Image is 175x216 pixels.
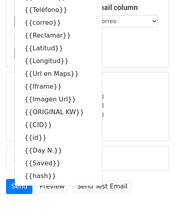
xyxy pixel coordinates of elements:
[15,67,102,80] a: {{Url en Maps}}
[15,55,102,67] a: {{Longitud}}
[15,144,102,157] a: {{Day N.}}
[94,3,161,12] h5: Email column
[135,178,175,216] iframe: Chat Widget
[34,179,70,194] a: Preview
[15,131,102,144] a: {{id}}
[14,112,104,118] small: [EMAIL_ADDRESS][DOMAIN_NAME]
[6,179,32,194] a: Send
[15,157,102,170] a: {{Saved}}
[15,4,102,16] a: {{Teléfono}}
[14,94,104,100] small: [EMAIL_ADDRESS][DOMAIN_NAME]
[135,178,175,216] div: Widget de chat
[15,42,102,55] a: {{Latitud}}
[15,170,102,182] a: {{hash}}
[15,16,102,29] a: {{correo}}
[72,179,133,194] a: Send Test Email
[15,29,102,42] a: {{Reclamar}}
[15,80,102,93] a: {{Iframe}}
[15,106,102,119] a: {{ORIGINAL KW}}
[15,119,102,131] a: {{CID}}
[14,103,104,109] small: [EMAIL_ADDRESS][DOMAIN_NAME]
[15,93,102,106] a: {{Imagen Url}}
